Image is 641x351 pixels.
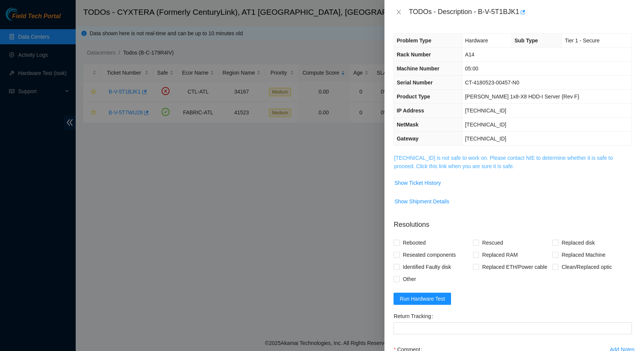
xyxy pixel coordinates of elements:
[394,310,436,322] label: Return Tracking
[565,37,599,44] span: Tier 1 - Secure
[465,108,506,114] span: [TECHNICAL_ID]
[394,214,632,230] p: Resolutions
[559,249,608,261] span: Replaced Machine
[400,237,429,249] span: Rebooted
[465,94,579,100] span: [PERSON_NAME] 1x8-X8 HDD-I Server {Rev F}
[400,261,454,273] span: Identified Faulty disk
[465,51,475,58] span: A14
[559,261,615,273] span: Clean/Replaced optic
[465,136,506,142] span: [TECHNICAL_ID]
[397,80,433,86] span: Serial Number
[479,249,521,261] span: Replaced RAM
[394,9,404,16] button: Close
[394,177,441,189] button: Show Ticket History
[397,108,424,114] span: IP Address
[397,66,439,72] span: Machine Number
[397,122,419,128] span: NetMask
[394,322,632,334] input: Return Tracking
[400,249,459,261] span: Reseated components
[479,261,550,273] span: Replaced ETH/Power cable
[394,195,450,207] button: Show Shipment Details
[465,80,519,86] span: CT-4180523-00457-N0
[465,66,478,72] span: 05:00
[397,37,431,44] span: Problem Type
[409,6,632,18] div: TODOs - Description - B-V-5T1BJK1
[394,293,451,305] button: Run Hardware Test
[479,237,506,249] span: Rescued
[394,179,441,187] span: Show Ticket History
[394,155,613,169] a: [TECHNICAL_ID] is not safe to work on. Please contact NIE to determine whether it is safe to proc...
[465,37,488,44] span: Hardware
[394,197,449,206] span: Show Shipment Details
[400,273,419,285] span: Other
[397,136,419,142] span: Gateway
[465,122,506,128] span: [TECHNICAL_ID]
[396,9,402,15] span: close
[559,237,598,249] span: Replaced disk
[397,94,430,100] span: Product Type
[515,37,538,44] span: Sub Type
[397,51,431,58] span: Rack Number
[400,295,445,303] span: Run Hardware Test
